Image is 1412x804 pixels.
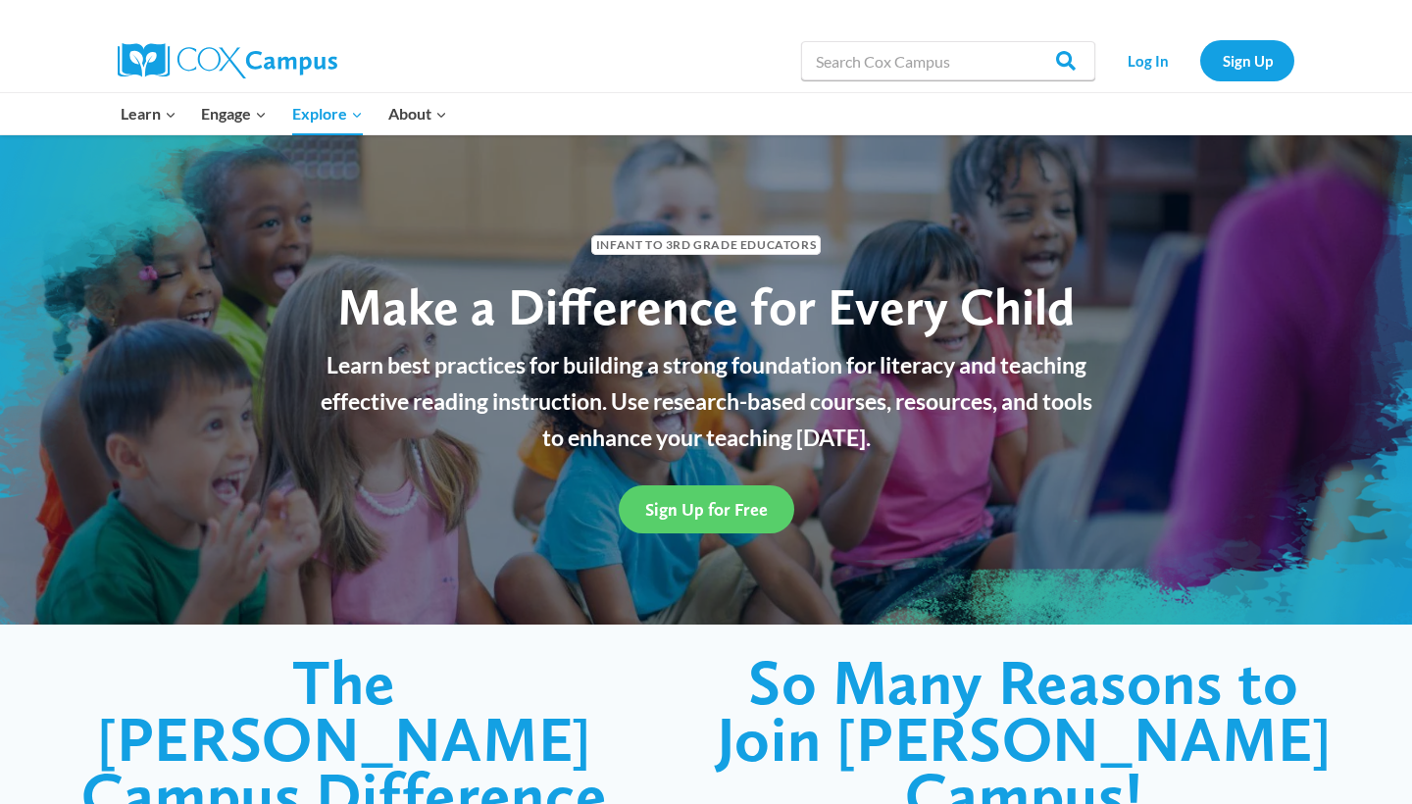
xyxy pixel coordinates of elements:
[108,93,459,134] nav: Primary Navigation
[619,485,794,533] a: Sign Up for Free
[118,43,337,78] img: Cox Campus
[309,347,1103,455] p: Learn best practices for building a strong foundation for literacy and teaching effective reading...
[645,499,768,520] span: Sign Up for Free
[121,101,176,126] span: Learn
[591,235,821,254] span: Infant to 3rd Grade Educators
[337,276,1075,337] span: Make a Difference for Every Child
[201,101,267,126] span: Engage
[1200,40,1294,80] a: Sign Up
[1105,40,1190,80] a: Log In
[801,41,1095,80] input: Search Cox Campus
[292,101,363,126] span: Explore
[1105,40,1294,80] nav: Secondary Navigation
[388,101,447,126] span: About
